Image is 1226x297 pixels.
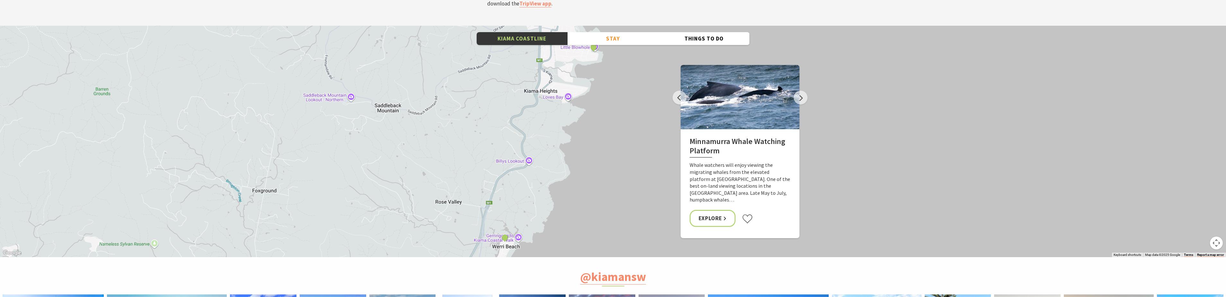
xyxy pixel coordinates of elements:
button: Keyboard shortcuts [1114,253,1141,257]
p: Whale watchers will enjoy viewing the migrating whales from the elevated platform at [GEOGRAPHIC_... [690,162,790,203]
a: Report a map error [1197,253,1224,257]
span: Map data ©2025 Google [1145,253,1180,256]
button: Previous [673,91,686,104]
button: Stay [568,32,658,45]
button: Things To Do [658,32,749,45]
a: Terms (opens in new tab) [1184,253,1193,257]
button: See detail about Little Blowhole, Kiama [589,43,597,51]
h2: Minnamurra Whale Watching Platform [690,137,790,158]
a: @kiamansw [580,269,646,284]
button: Map camera controls [1210,237,1223,249]
a: Open this area in Google Maps (opens a new window) [2,249,23,257]
button: Next [794,91,807,104]
button: See detail about Werri Lagoon, Gerringong [501,233,509,242]
button: Click to favourite Minnamurra Whale Watching Platform [742,214,753,224]
img: Google [2,249,23,257]
button: Kiama Coastline [477,32,568,45]
a: Explore [690,210,736,227]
